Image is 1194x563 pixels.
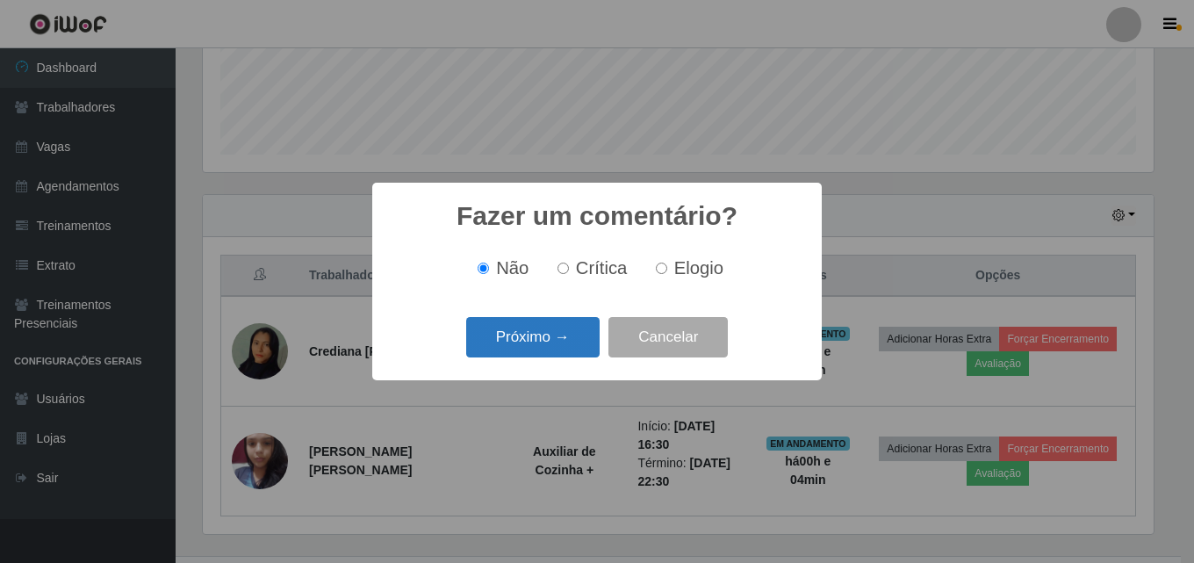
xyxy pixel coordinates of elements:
span: Não [496,258,529,278]
h2: Fazer um comentário? [457,200,737,232]
button: Cancelar [608,317,728,358]
input: Elogio [656,263,667,274]
input: Crítica [557,263,569,274]
span: Crítica [576,258,628,278]
button: Próximo → [466,317,600,358]
span: Elogio [674,258,723,278]
input: Não [478,263,489,274]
